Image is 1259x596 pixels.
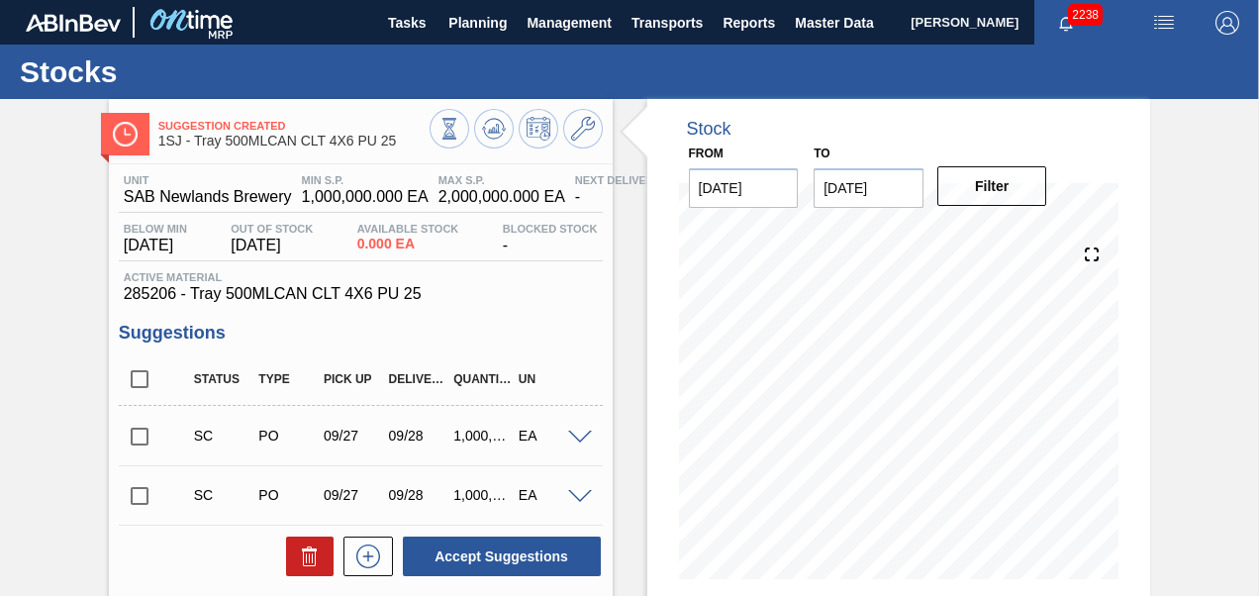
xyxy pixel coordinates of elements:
span: Unit [124,174,292,186]
span: Tasks [385,11,429,35]
span: Management [527,11,612,35]
img: Logout [1215,11,1239,35]
img: Ícone [113,122,138,147]
img: TNhmsLtSVTkK8tSr43FrP2fwEKptu5GPRR3wAAAABJRU5ErkJggg== [26,14,121,32]
div: Delete Suggestions [276,537,334,576]
button: Schedule Inventory [519,109,558,149]
span: Planning [448,11,507,35]
span: [DATE] [124,237,187,254]
span: Active Material [124,271,598,283]
h1: Stocks [20,60,371,83]
div: - [498,223,603,254]
div: - [570,174,666,206]
input: mm/dd/yyyy [689,168,799,208]
div: Purchase order [253,487,323,503]
div: Stock [687,119,731,140]
div: UN [514,372,583,386]
span: Reports [723,11,775,35]
button: Notifications [1034,9,1098,37]
span: 0.000 EA [357,237,459,251]
div: 1,000,000.000 [448,487,518,503]
button: Filter [937,166,1047,206]
div: Status [189,372,258,386]
div: 1,000,000.000 [448,428,518,444]
div: 09/27/2025 [319,487,388,503]
div: Purchase order [253,428,323,444]
span: Available Stock [357,223,459,235]
span: 2238 [1068,4,1103,26]
div: EA [514,428,583,444]
span: Transports [631,11,703,35]
div: Quantity [448,372,518,386]
button: Accept Suggestions [403,537,601,576]
h3: Suggestions [119,323,603,344]
div: Type [253,372,323,386]
span: MIN S.P. [302,174,429,186]
div: Suggestion Created [189,487,258,503]
span: SAB Newlands Brewery [124,188,292,206]
div: Delivery [384,372,453,386]
span: 285206 - Tray 500MLCAN CLT 4X6 PU 25 [124,285,598,303]
label: From [689,147,724,160]
span: 2,000,000.000 EA [438,188,565,206]
span: 1,000,000.000 EA [302,188,429,206]
button: Update Chart [474,109,514,149]
button: Stocks Overview [430,109,469,149]
div: 09/28/2025 [384,428,453,444]
span: Next Delivery [575,174,661,186]
span: Blocked Stock [503,223,598,235]
div: Accept Suggestions [393,535,603,578]
label: to [814,147,829,160]
button: Go to Master Data / General [563,109,603,149]
span: MAX S.P. [438,174,565,186]
img: userActions [1152,11,1176,35]
span: Out Of Stock [231,223,313,235]
span: [DATE] [231,237,313,254]
div: Pick up [319,372,388,386]
div: EA [514,487,583,503]
div: 09/28/2025 [384,487,453,503]
div: New suggestion [334,537,393,576]
input: mm/dd/yyyy [814,168,923,208]
span: Below Min [124,223,187,235]
span: Master Data [795,11,873,35]
span: Suggestion Created [158,120,430,132]
span: 1SJ - Tray 500MLCAN CLT 4X6 PU 25 [158,134,430,149]
div: Suggestion Created [189,428,258,444]
div: 09/27/2025 [319,428,388,444]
